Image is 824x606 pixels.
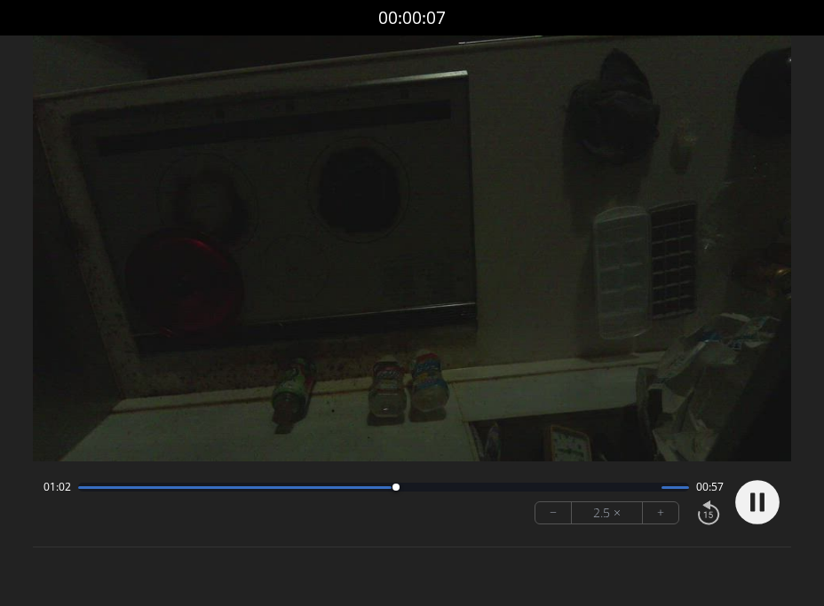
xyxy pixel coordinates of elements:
[378,5,446,31] a: 00:00:07
[44,480,71,494] span: 01:02
[696,480,724,494] span: 00:57
[572,502,643,523] div: 2.5 ×
[643,502,678,523] button: +
[535,502,572,523] button: −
